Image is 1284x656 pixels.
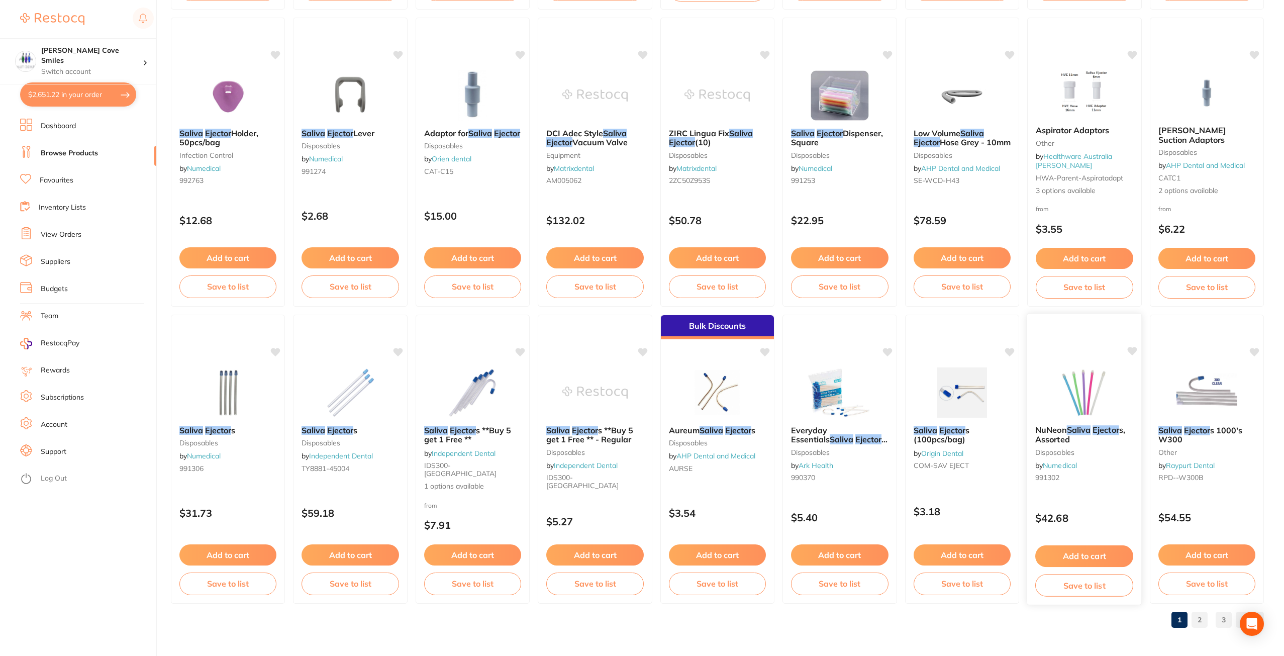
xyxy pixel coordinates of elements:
[440,367,506,418] img: Saliva Ejectors **Buy 5 get 1 Free **
[546,128,603,138] span: DCI Adec Style
[179,176,204,185] span: 992763
[546,516,643,527] p: $5.27
[1158,276,1255,298] button: Save to list
[791,573,888,595] button: Save to list
[929,367,995,418] img: Saliva Ejectors (100pcs/bag)
[179,151,276,159] small: infection control
[669,247,766,268] button: Add to cart
[302,426,399,435] b: Saliva Ejectors
[669,128,729,138] span: ZIRC Lingua Fix
[424,482,521,492] span: 1 options available
[669,425,700,435] span: Aureum
[546,425,570,435] em: Saliva
[1051,366,1117,417] img: NuNeon Saliva Ejectors, Assorted
[1036,152,1112,170] a: Healthware Australia [PERSON_NAME]
[179,573,276,595] button: Save to list
[669,129,766,147] b: ZIRC Lingua Fix Saliva Ejector (10)
[20,13,84,25] img: Restocq Logo
[302,439,399,447] small: disposables
[791,425,830,444] span: Everyday Essentials
[302,451,373,460] span: by
[1036,276,1133,298] button: Save to list
[1174,367,1239,418] img: Saliva Ejectors 1000's W300
[914,164,1000,173] span: by
[187,164,221,173] a: Numedical
[424,573,521,595] button: Save to list
[1158,426,1255,444] b: Saliva Ejectors 1000's W300
[179,507,276,519] p: $31.73
[41,365,70,376] a: Rewards
[546,425,633,444] span: s **Buy 5 get 1 Free ** - Regular
[914,247,1011,268] button: Add to cart
[424,128,468,138] span: Adaptor for
[914,544,1011,566] button: Add to cart
[546,573,643,595] button: Save to list
[20,8,84,31] a: Restocq Logo
[546,275,643,298] button: Save to list
[440,70,506,121] img: Adaptor for Saliva Ejector
[1158,223,1255,235] p: $6.22
[669,439,766,447] small: disposables
[554,461,618,470] a: Independent Dental
[179,544,276,566] button: Add to cart
[1052,67,1117,118] img: Aspirator Adaptors
[546,247,643,268] button: Add to cart
[1158,186,1255,196] span: 2 options available
[830,434,853,444] em: Saliva
[327,128,353,138] em: Ejector
[1158,248,1255,269] button: Add to cart
[494,128,520,138] em: Ejector
[1158,148,1255,156] small: disposables
[572,137,628,147] span: Vacuum Valve
[1035,574,1133,597] button: Save to list
[41,148,98,158] a: Browse Products
[179,128,203,138] em: Saliva
[791,176,815,185] span: 991253
[939,425,965,435] em: Ejector
[327,425,353,435] em: Ejector
[546,426,643,444] b: Saliva Ejectors **Buy 5 get 1 Free ** - Regular
[1036,139,1133,147] small: other
[799,164,832,173] a: Numedical
[546,544,643,566] button: Add to cart
[807,70,872,121] img: Saliva Ejector Dispenser, Square
[669,137,695,147] em: Ejector
[424,519,521,531] p: $7.91
[195,367,261,418] img: Saliva Ejectors
[424,275,521,298] button: Save to list
[669,573,766,595] button: Save to list
[676,451,755,460] a: AHP Dental and Medical
[914,573,1011,595] button: Save to list
[676,164,717,173] a: Matrixdental
[302,425,325,435] em: Saliva
[41,311,58,321] a: Team
[914,215,1011,226] p: $78.59
[695,137,711,147] span: (10)
[1036,248,1133,269] button: Add to cart
[914,275,1011,298] button: Save to list
[855,434,881,444] em: Ejector
[914,128,960,138] span: Low Volume
[179,426,276,435] b: Saliva Ejectors
[40,175,73,185] a: Favourites
[302,154,343,163] span: by
[1035,448,1133,456] small: disposables
[791,544,888,566] button: Add to cart
[1240,612,1264,636] div: Open Intercom Messenger
[669,507,766,519] p: $3.54
[1158,425,1242,444] span: s 1000's W300
[231,425,235,435] span: s
[41,393,84,403] a: Subscriptions
[1036,152,1112,170] span: by
[914,506,1011,517] p: $3.18
[20,338,79,349] a: RestocqPay
[179,425,203,435] em: Saliva
[914,425,969,444] span: s (100pcs/bag)
[41,474,67,484] a: Log Out
[195,70,261,121] img: Saliva Ejector Holder, 50pcs/bag
[791,247,888,268] button: Add to cart
[1184,425,1210,435] em: Ejector
[1036,173,1123,182] span: HWA-parent-aspiratadapt
[1158,126,1255,144] b: Cattani Suction Adaptors
[669,151,766,159] small: disposables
